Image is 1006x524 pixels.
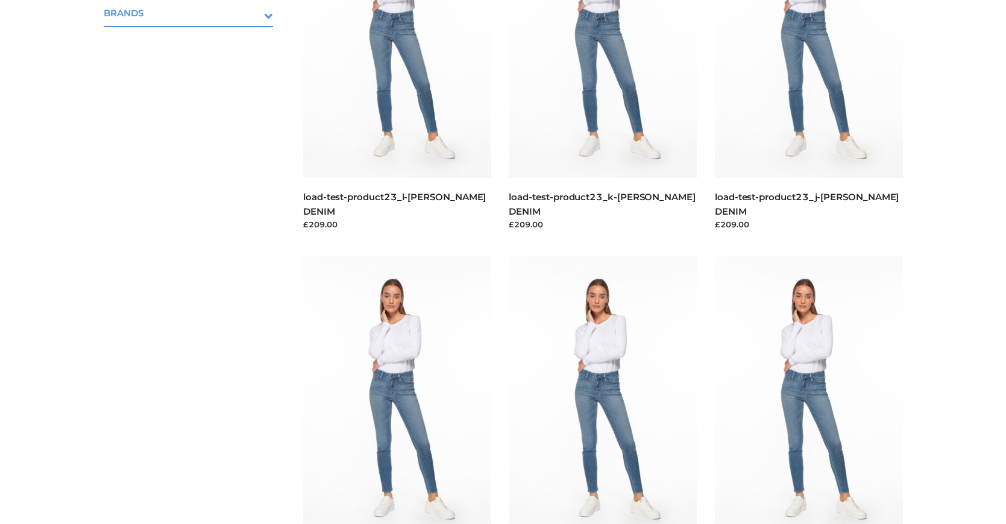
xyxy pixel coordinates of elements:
[104,6,274,20] span: BRANDS
[715,191,899,216] a: load-test-product23_j-[PERSON_NAME] DENIM
[509,191,695,216] a: load-test-product23_k-[PERSON_NAME] DENIM
[303,218,491,230] div: £209.00
[715,218,903,230] div: £209.00
[509,218,697,230] div: £209.00
[303,191,486,216] a: load-test-product23_l-[PERSON_NAME] DENIM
